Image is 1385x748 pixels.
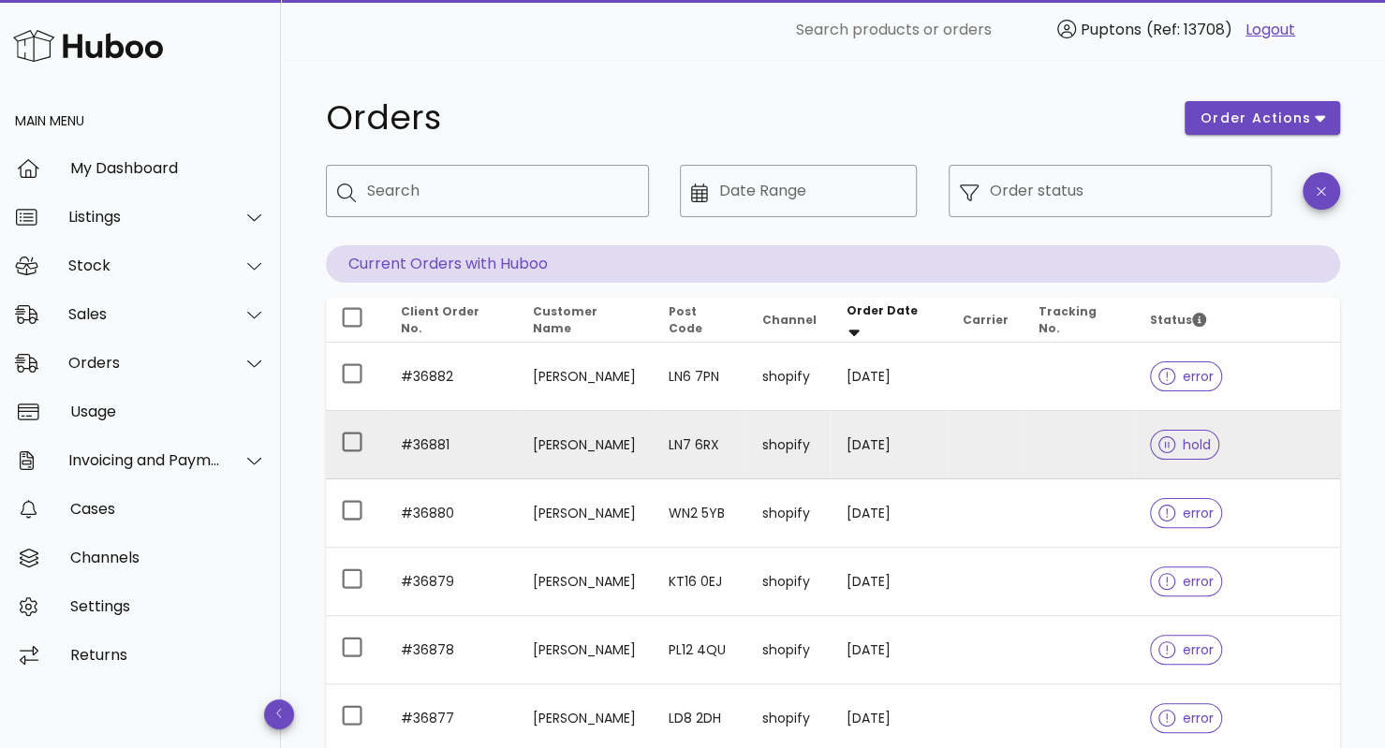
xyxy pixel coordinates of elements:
td: [PERSON_NAME] [517,343,653,411]
td: [DATE] [831,411,948,479]
td: [DATE] [831,343,948,411]
span: (Ref: 13708) [1146,19,1232,40]
td: LN6 7PN [653,343,746,411]
div: Orders [68,354,221,372]
button: order actions [1185,101,1340,135]
div: Sales [68,305,221,323]
img: Huboo Logo [13,25,163,66]
th: Customer Name [517,298,653,343]
th: Carrier [948,298,1024,343]
td: #36880 [386,479,517,548]
td: [PERSON_NAME] [517,479,653,548]
div: Listings [68,208,221,226]
td: [PERSON_NAME] [517,548,653,616]
td: #36881 [386,411,517,479]
span: error [1158,575,1214,588]
td: [DATE] [831,479,948,548]
span: Status [1150,312,1206,328]
a: Logout [1245,19,1295,41]
td: #36878 [386,616,517,684]
th: Client Order No. [386,298,517,343]
th: Tracking No. [1024,298,1135,343]
div: Stock [68,257,221,274]
div: My Dashboard [70,159,266,177]
span: hold [1158,438,1211,451]
div: Settings [70,597,266,615]
td: KT16 0EJ [653,548,746,616]
span: Channel [761,312,816,328]
span: Customer Name [532,303,597,336]
td: shopify [746,343,831,411]
span: error [1158,506,1214,520]
td: WN2 5YB [653,479,746,548]
span: error [1158,370,1214,383]
td: PL12 4QU [653,616,746,684]
span: error [1158,643,1214,656]
td: #36882 [386,343,517,411]
th: Status [1135,298,1340,343]
h1: Orders [326,101,1162,135]
th: Post Code [653,298,746,343]
div: Channels [70,549,266,566]
td: shopify [746,479,831,548]
div: Returns [70,646,266,664]
th: Order Date: Sorted descending. Activate to remove sorting. [831,298,948,343]
div: Usage [70,403,266,420]
div: Invoicing and Payments [68,451,221,469]
td: [DATE] [831,616,948,684]
p: Current Orders with Huboo [326,245,1340,283]
td: shopify [746,548,831,616]
td: [PERSON_NAME] [517,411,653,479]
span: Tracking No. [1039,303,1097,336]
td: shopify [746,411,831,479]
td: shopify [746,616,831,684]
td: #36879 [386,548,517,616]
span: Post Code [668,303,701,336]
td: [DATE] [831,548,948,616]
span: Carrier [963,312,1009,328]
td: LN7 6RX [653,411,746,479]
span: Puptons [1081,19,1142,40]
span: Client Order No. [401,303,479,336]
td: [PERSON_NAME] [517,616,653,684]
th: Channel [746,298,831,343]
span: order actions [1200,109,1312,128]
span: Order Date [846,302,917,318]
span: error [1158,711,1214,725]
div: Cases [70,500,266,518]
